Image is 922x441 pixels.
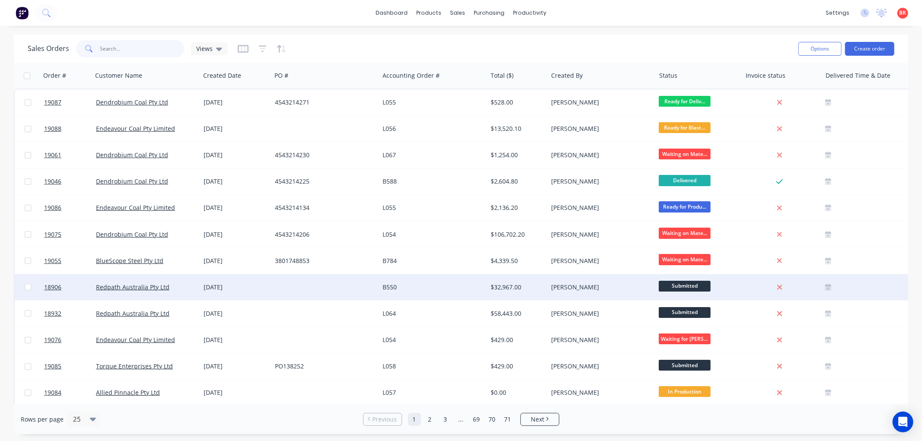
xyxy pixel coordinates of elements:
[44,142,96,168] a: 19061
[371,6,412,19] a: dashboard
[204,283,268,292] div: [DATE]
[491,257,542,265] div: $4,339.50
[275,362,371,371] div: PO138252
[446,6,469,19] div: sales
[470,413,483,426] a: Page 69
[44,301,96,327] a: 18932
[44,89,96,115] a: 19087
[551,151,647,159] div: [PERSON_NAME]
[383,388,479,397] div: L057
[275,203,371,212] div: 4543214134
[408,413,421,426] a: Page 1 is your current page
[275,177,371,186] div: 4543214225
[551,309,647,318] div: [PERSON_NAME]
[204,124,268,133] div: [DATE]
[659,122,711,133] span: Ready for Blast...
[44,283,61,292] span: 18906
[659,201,711,212] span: Ready for Produ...
[455,413,468,426] a: Jump forward
[821,6,854,19] div: settings
[491,362,542,371] div: $429.00
[275,151,371,159] div: 4543214230
[44,116,96,142] a: 19088
[44,353,96,379] a: 19085
[96,336,175,344] a: Endeavour Coal Pty Limited
[439,413,452,426] a: Page 3
[491,203,542,212] div: $2,136.20
[44,327,96,353] a: 19076
[659,228,711,238] span: Waiting on Mate...
[501,413,514,426] a: Page 71
[383,203,479,212] div: L055
[531,415,544,424] span: Next
[96,388,160,397] a: Allied Pinnacle Pty Ltd
[275,257,371,265] div: 3801748853
[16,6,29,19] img: Factory
[44,98,61,107] span: 19087
[659,71,677,80] div: Status
[659,281,711,292] span: Submitted
[659,333,711,344] span: Waiting for [PERSON_NAME]
[383,177,479,186] div: B588
[551,336,647,344] div: [PERSON_NAME]
[44,151,61,159] span: 19061
[893,412,913,432] div: Open Intercom Messenger
[551,362,647,371] div: [PERSON_NAME]
[491,151,542,159] div: $1,254.00
[383,362,479,371] div: L058
[491,388,542,397] div: $0.00
[95,71,142,80] div: Customer Name
[275,230,371,239] div: 4543214206
[44,388,61,397] span: 19084
[274,71,288,80] div: PO #
[44,230,61,239] span: 19075
[196,44,213,53] span: Views
[826,71,890,80] div: Delivered Time & Date
[491,336,542,344] div: $429.00
[551,98,647,107] div: [PERSON_NAME]
[204,151,268,159] div: [DATE]
[44,309,61,318] span: 18932
[96,124,175,133] a: Endeavour Coal Pty Limited
[204,230,268,239] div: [DATE]
[28,44,69,53] h1: Sales Orders
[659,175,711,186] span: Delivered
[204,203,268,212] div: [DATE]
[491,230,542,239] div: $106,702.20
[383,336,479,344] div: L054
[383,257,479,265] div: B784
[659,386,711,397] span: In Production
[659,360,711,371] span: Submitted
[204,98,268,107] div: [DATE]
[383,98,479,107] div: L055
[204,388,268,397] div: [DATE]
[96,230,168,238] a: Dendrobium Coal Pty Ltd
[204,177,268,186] div: [DATE]
[551,177,647,186] div: [PERSON_NAME]
[551,283,647,292] div: [PERSON_NAME]
[96,362,173,370] a: Torque Enterprises Pty Ltd
[96,309,169,317] a: Redpath Australia Pty Ltd
[275,98,371,107] div: 4543214271
[44,274,96,300] a: 18906
[551,388,647,397] div: [PERSON_NAME]
[491,283,542,292] div: $32,967.00
[412,6,446,19] div: products
[551,203,647,212] div: [PERSON_NAME]
[204,362,268,371] div: [DATE]
[43,71,66,80] div: Order #
[521,415,559,424] a: Next page
[44,168,96,194] a: 19046
[845,42,894,56] button: Create order
[551,230,647,239] div: [PERSON_NAME]
[96,283,169,291] a: Redpath Australia Pty Ltd
[44,336,61,344] span: 19076
[491,177,542,186] div: $2,604.80
[44,257,61,265] span: 19055
[383,124,479,133] div: L056
[96,177,168,185] a: Dendrobium Coal Pty Ltd
[204,257,268,265] div: [DATE]
[96,257,163,265] a: BlueScope Steel Pty Ltd
[44,248,96,274] a: 19055
[100,40,185,57] input: Search...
